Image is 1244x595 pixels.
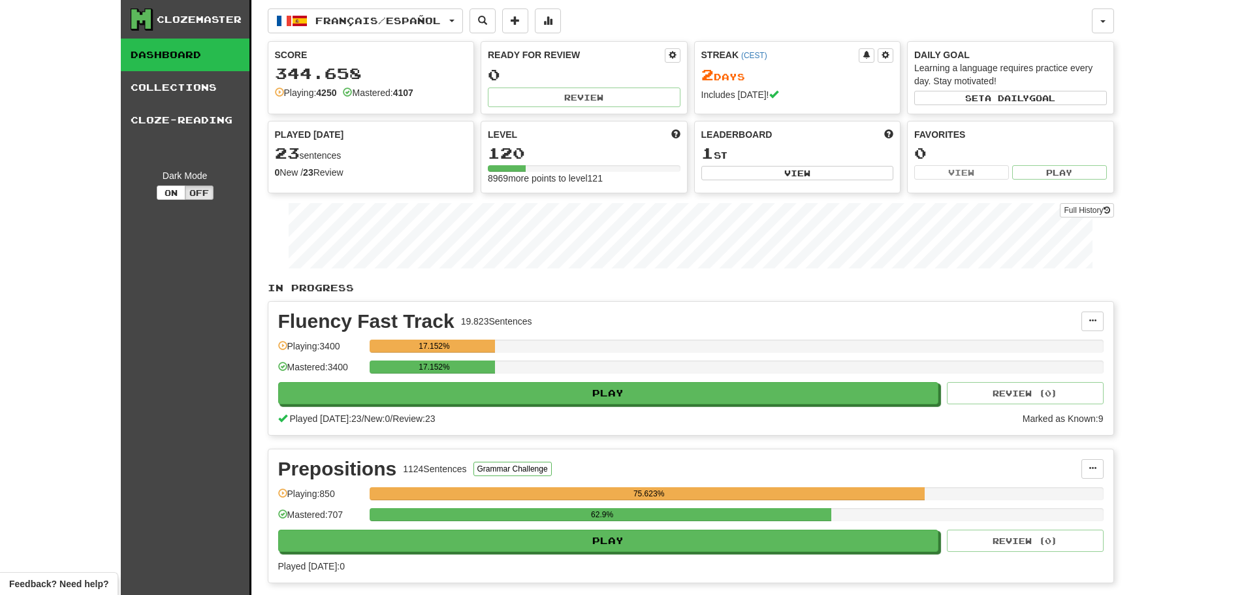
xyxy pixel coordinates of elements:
div: Daily Goal [914,48,1107,61]
div: 19.823 Sentences [461,315,532,328]
strong: 0 [275,167,280,178]
span: / [362,413,364,424]
div: Mastered: 707 [278,508,363,530]
span: Level [488,128,517,141]
button: Review (0) [947,382,1104,404]
button: Review [488,88,680,107]
a: Full History [1060,203,1113,217]
div: Playing: 850 [278,487,363,509]
span: Played [DATE]: 23 [289,413,361,424]
div: Ready for Review [488,48,665,61]
button: Search sentences [470,8,496,33]
div: Marked as Known: 9 [1023,412,1104,425]
span: 23 [275,144,300,162]
button: Add sentence to collection [502,8,528,33]
button: Review (0) [947,530,1104,552]
div: 8969 more points to level 121 [488,172,680,185]
div: Streak [701,48,859,61]
div: Mastered: [343,86,413,99]
div: 0 [488,67,680,83]
div: 17.152% [374,361,496,374]
div: Playing: 3400 [278,340,363,361]
span: 1 [701,144,714,162]
a: Cloze-Reading [121,104,249,137]
button: View [914,165,1009,180]
div: Learning a language requires practice every day. Stay motivated! [914,61,1107,88]
strong: 4107 [393,88,413,98]
span: Score more points to level up [671,128,680,141]
a: Collections [121,71,249,104]
p: In Progress [268,281,1114,295]
a: (CEST) [741,51,767,60]
button: View [701,166,894,180]
button: On [157,185,185,200]
div: New / Review [275,166,468,179]
div: Dark Mode [131,169,240,182]
span: Français / Español [315,15,441,26]
div: Favorites [914,128,1107,141]
div: Fluency Fast Track [278,312,455,331]
div: Prepositions [278,459,397,479]
a: Dashboard [121,39,249,71]
div: Includes [DATE]! [701,88,894,101]
span: This week in points, UTC [884,128,893,141]
span: Played [DATE]: 0 [278,561,345,571]
button: Play [278,382,939,404]
span: 2 [701,65,714,84]
div: 75.623% [374,487,925,500]
strong: 23 [303,167,313,178]
div: 1124 Sentences [403,462,466,475]
button: Seta dailygoal [914,91,1107,105]
span: Leaderboard [701,128,773,141]
span: Review: 23 [392,413,435,424]
div: Playing: [275,86,337,99]
div: Mastered: 3400 [278,361,363,382]
button: Français/Español [268,8,463,33]
button: Play [278,530,939,552]
span: Played [DATE] [275,128,344,141]
div: 120 [488,145,680,161]
div: 17.152% [374,340,496,353]
span: a daily [985,93,1029,103]
strong: 4250 [316,88,336,98]
div: Score [275,48,468,61]
button: Grammar Challenge [473,462,552,476]
div: st [701,145,894,162]
div: 344.658 [275,65,468,82]
div: sentences [275,145,468,162]
span: Open feedback widget [9,577,108,590]
button: More stats [535,8,561,33]
div: Clozemaster [157,13,242,26]
button: Off [185,185,214,200]
div: 0 [914,145,1107,161]
span: New: 0 [364,413,391,424]
span: / [390,413,392,424]
div: 62.9% [374,508,831,521]
div: Day s [701,67,894,84]
button: Play [1012,165,1107,180]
